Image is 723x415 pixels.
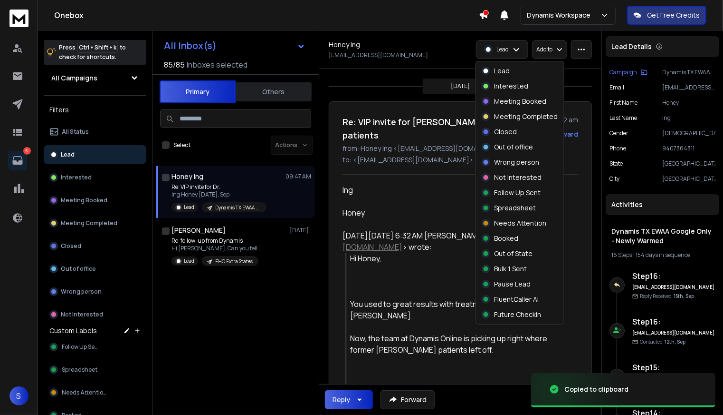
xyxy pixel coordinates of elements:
p: Lead [184,204,194,211]
span: 85 / 85 [164,59,185,70]
p: Out of State [494,249,533,258]
div: [DATE][DATE] 6:32 AM [PERSON_NAME] < > wrote: [342,230,571,253]
p: Phone [609,145,626,152]
p: Press to check for shortcuts. [59,43,126,62]
p: Get Free Credits [647,10,700,20]
p: Not Interested [61,311,103,318]
p: Email [609,84,624,91]
p: First Name [609,99,637,107]
p: Lead Details [611,42,652,51]
p: [EMAIL_ADDRESS][DOMAIN_NAME] [329,51,428,59]
p: [DATE] [290,227,311,234]
p: Re: VIP invite for Dr. [171,183,266,191]
p: Interested [494,81,528,91]
p: Future Checkin [494,310,541,319]
p: Gender [609,129,628,137]
div: Reply [333,395,350,405]
button: Primary [160,80,236,103]
p: Lead [494,66,510,76]
p: Wrong person [61,288,102,296]
div: Activities [606,194,719,215]
p: Hi [PERSON_NAME], Can you tell [171,245,258,252]
p: [DATE] [451,82,470,90]
p: EHO Extra States [215,258,253,265]
p: Ing Honey [DATE], Sep [171,191,266,198]
p: Spreadsheet [494,203,536,213]
p: Follow Up Sent [494,188,541,198]
h1: Dynamis TX EWAA Google Only - Newly Warmed [611,227,713,246]
h1: Onebox [54,10,479,21]
p: [GEOGRAPHIC_DATA] [662,160,715,168]
p: Out of office [494,142,533,152]
span: 12th, Sep [665,338,685,345]
p: 9407364311 [662,145,715,152]
p: FluentCaller AI [494,295,539,304]
span: 16 Steps [611,251,632,259]
h6: Step 16 : [632,270,715,282]
h1: All Campaigns [51,73,97,83]
p: [DEMOGRAPHIC_DATA] [662,129,715,137]
p: Add to [536,46,552,53]
h1: Honey Ing [171,172,203,181]
p: Re: follow-up from Dynamis [171,237,258,245]
h3: Filters [44,103,146,117]
h1: [PERSON_NAME] [171,226,226,235]
h6: [EMAIL_ADDRESS][DOMAIN_NAME] [632,284,715,291]
h1: Honey Ing [329,40,360,49]
p: Interested [61,174,92,181]
p: Ing [662,114,715,122]
h6: Step 15 : [632,362,715,373]
p: 09:47 AM [285,173,311,180]
p: Pause Lead [494,279,531,289]
span: Needs Attention [62,389,106,396]
p: Dynamis Workspace [527,10,594,20]
img: logo [10,10,29,27]
button: Others [236,81,312,102]
h6: [EMAIL_ADDRESS][DOMAIN_NAME] [632,329,715,336]
p: Lead [496,46,509,53]
p: Last Name [609,114,637,122]
h6: Step 16 : [632,316,715,327]
span: Follow Up Sent [62,343,101,351]
p: 6 [23,147,31,155]
div: | [611,251,713,259]
p: Wrong person [494,158,539,167]
p: from: Honey Ing <[EMAIL_ADDRESS][DOMAIN_NAME]> [342,144,578,153]
p: Bulk 1 Sent [494,264,527,274]
p: All Status [62,128,89,136]
div: Forward [551,129,578,139]
span: Spreadsheet [62,366,97,374]
p: Needs Attention [494,218,546,228]
p: Meeting Booked [61,197,107,204]
p: Contacted [640,338,685,346]
h1: All Inbox(s) [164,41,217,50]
p: Out of office [61,265,96,273]
span: Ctrl + Shift + k [77,42,118,53]
span: S [10,386,29,405]
p: [EMAIL_ADDRESS][DOMAIN_NAME] [662,84,715,91]
p: Meeting Completed [494,112,558,121]
p: Dynamis TX EWAA Google Only - Newly Warmed [215,204,261,211]
p: Not Interested [494,173,542,182]
p: to: <[EMAIL_ADDRESS][DOMAIN_NAME]> [342,155,578,165]
p: Campaign [609,69,637,76]
p: Lead [61,151,75,158]
p: Closed [494,127,517,137]
p: Meeting Completed [61,219,117,227]
h1: Re: VIP invite for [PERSON_NAME] patients [342,115,517,142]
label: Select [173,141,190,149]
span: 15th, Sep [674,293,694,299]
p: Meeting Booked [494,97,546,106]
button: Forward [381,390,435,409]
p: State [609,160,623,168]
h3: Inboxes selected [187,59,247,70]
p: Lead [184,257,194,265]
div: Ing [342,184,571,196]
p: Reply Received [640,293,694,300]
p: Booked [494,234,518,243]
p: [GEOGRAPHIC_DATA] [662,175,715,183]
p: City [609,175,619,183]
h3: Custom Labels [49,326,97,336]
span: 154 days in sequence [636,251,690,259]
div: Honey [342,207,571,218]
